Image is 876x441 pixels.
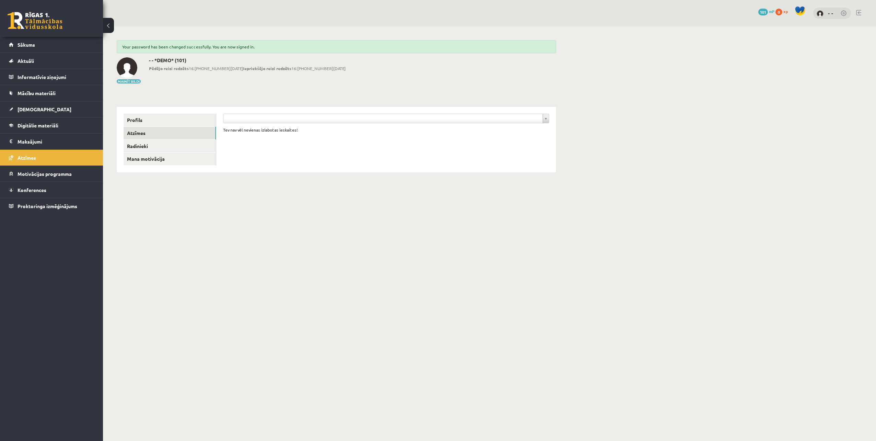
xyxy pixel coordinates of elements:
[9,150,94,166] a: Atzīmes
[18,90,56,96] span: Mācību materiāli
[18,187,46,193] span: Konferences
[124,140,216,152] a: Radinieki
[149,66,189,71] b: Pēdējo reizi redzēts
[783,9,788,14] span: xp
[758,9,774,14] a: 101 mP
[758,9,768,15] span: 101
[775,9,791,14] a: 0 xp
[124,127,216,139] a: Atzīmes
[9,37,94,53] a: Sākums
[18,134,94,149] legend: Maksājumi
[149,57,346,63] h2: - - *DEMO* (101)
[124,114,216,126] a: Profils
[117,79,141,83] button: Mainīt bildi
[9,117,94,133] a: Digitālie materiāli
[223,127,549,133] div: Tev nav vēl nevienas izlabotas ieskaites!
[9,182,94,198] a: Konferences
[9,166,94,182] a: Motivācijas programma
[769,9,774,14] span: mP
[828,10,833,16] a: - -
[9,69,94,85] a: Informatīvie ziņojumi
[117,57,137,78] img: - -
[18,42,35,48] span: Sākums
[18,171,72,177] span: Motivācijas programma
[18,155,36,161] span: Atzīmes
[149,65,346,71] span: 16:[PHONE_NUMBER][DATE] 16:[PHONE_NUMBER][DATE]
[18,106,71,112] span: [DEMOGRAPHIC_DATA]
[817,10,823,17] img: - -
[9,198,94,214] a: Proktoringa izmēģinājums
[18,203,77,209] span: Proktoringa izmēģinājums
[775,9,782,15] span: 0
[9,134,94,149] a: Maksājumi
[18,69,94,85] legend: Informatīvie ziņojumi
[9,53,94,69] a: Aktuāli
[124,152,216,165] a: Mana motivācija
[9,101,94,117] a: [DEMOGRAPHIC_DATA]
[117,40,556,53] div: Your password has been changed successfully. You are now signed in.
[243,66,291,71] b: Iepriekšējo reizi redzēts
[9,85,94,101] a: Mācību materiāli
[8,12,62,29] a: Rīgas 1. Tālmācības vidusskola
[18,122,58,128] span: Digitālie materiāli
[18,58,34,64] span: Aktuāli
